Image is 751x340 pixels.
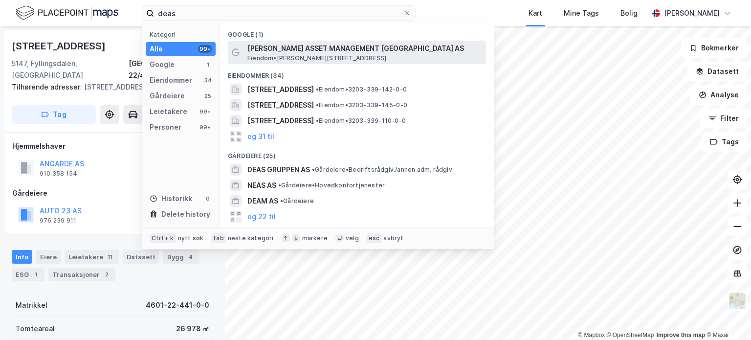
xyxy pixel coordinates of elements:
[204,195,212,203] div: 0
[198,45,212,53] div: 99+
[247,131,274,142] button: og 31 til
[40,170,77,178] div: 910 358 154
[529,7,542,19] div: Kart
[204,92,212,100] div: 25
[186,252,196,262] div: 4
[220,144,494,162] div: Gårdeiere (25)
[31,270,41,279] div: 1
[176,323,209,335] div: 26 978 ㎡
[150,233,176,243] div: Ctrl + k
[16,299,47,311] div: Matrikkel
[278,181,385,189] span: Gårdeiere • Hovedkontortjenester
[12,38,108,54] div: [STREET_ADDRESS]
[163,250,199,264] div: Bygg
[16,4,118,22] img: logo.f888ab2527a4732fd821a326f86c7f29.svg
[161,208,210,220] div: Delete history
[12,250,32,264] div: Info
[247,54,386,62] span: Eiendom • [PERSON_NAME][STREET_ADDRESS]
[146,299,209,311] div: 4601-22-441-0-0
[36,250,61,264] div: Eiere
[383,234,403,242] div: avbryt
[12,58,129,81] div: 5147, Fyllingsdalen, [GEOGRAPHIC_DATA]
[247,43,482,54] span: [PERSON_NAME] ASSET MANAGEMENT [GEOGRAPHIC_DATA] AS
[316,117,319,124] span: •
[657,332,705,339] a: Improve this map
[150,59,175,70] div: Google
[312,166,454,174] span: Gårdeiere • Bedriftsrådgiv./annen adm. rådgiv.
[728,292,747,310] img: Z
[220,23,494,41] div: Google (1)
[316,101,319,109] span: •
[40,217,76,225] div: 976 239 911
[316,86,407,93] span: Eiendom • 3203-339-142-0-0
[316,101,407,109] span: Eiendom • 3203-339-145-0-0
[278,181,281,189] span: •
[228,234,274,242] div: neste kategori
[204,76,212,84] div: 34
[220,225,494,242] div: Leietakere (99+)
[12,268,44,281] div: ESG
[12,83,84,91] span: Tilhørende adresser:
[564,7,599,19] div: Mine Tags
[247,84,314,95] span: [STREET_ADDRESS]
[198,108,212,115] div: 99+
[681,38,747,58] button: Bokmerker
[150,106,187,117] div: Leietakere
[16,323,55,335] div: Tomteareal
[204,61,212,68] div: 1
[687,62,747,81] button: Datasett
[578,332,605,339] a: Mapbox
[247,180,276,191] span: NEAS AS
[664,7,720,19] div: [PERSON_NAME]
[316,86,319,93] span: •
[247,115,314,127] span: [STREET_ADDRESS]
[65,250,119,264] div: Leietakere
[150,74,192,86] div: Eiendommer
[607,332,654,339] a: OpenStreetMap
[102,270,111,279] div: 2
[702,132,747,152] button: Tags
[12,105,96,124] button: Tag
[129,58,213,81] div: [GEOGRAPHIC_DATA], 22/441
[48,268,115,281] div: Transaksjoner
[346,234,359,242] div: velg
[12,81,205,93] div: [STREET_ADDRESS]
[316,117,406,125] span: Eiendom • 3203-339-110-0-0
[150,193,192,204] div: Historikk
[178,234,204,242] div: nytt søk
[690,85,747,105] button: Analyse
[105,252,115,262] div: 11
[280,197,283,204] span: •
[12,140,213,152] div: Hjemmelshaver
[247,164,310,176] span: DEAS GRUPPEN AS
[702,293,751,340] div: Kontrollprogram for chat
[211,233,226,243] div: tab
[123,250,159,264] div: Datasett
[150,121,181,133] div: Personer
[302,234,328,242] div: markere
[280,197,314,205] span: Gårdeiere
[198,123,212,131] div: 99+
[154,6,403,21] input: Søk på adresse, matrikkel, gårdeiere, leietakere eller personer
[700,109,747,128] button: Filter
[247,211,276,223] button: og 22 til
[12,187,213,199] div: Gårdeiere
[367,233,382,243] div: esc
[247,99,314,111] span: [STREET_ADDRESS]
[312,166,315,173] span: •
[150,31,216,38] div: Kategori
[702,293,751,340] iframe: Chat Widget
[150,43,163,55] div: Alle
[150,90,185,102] div: Gårdeiere
[247,195,278,207] span: DEAM AS
[220,64,494,82] div: Eiendommer (34)
[620,7,638,19] div: Bolig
